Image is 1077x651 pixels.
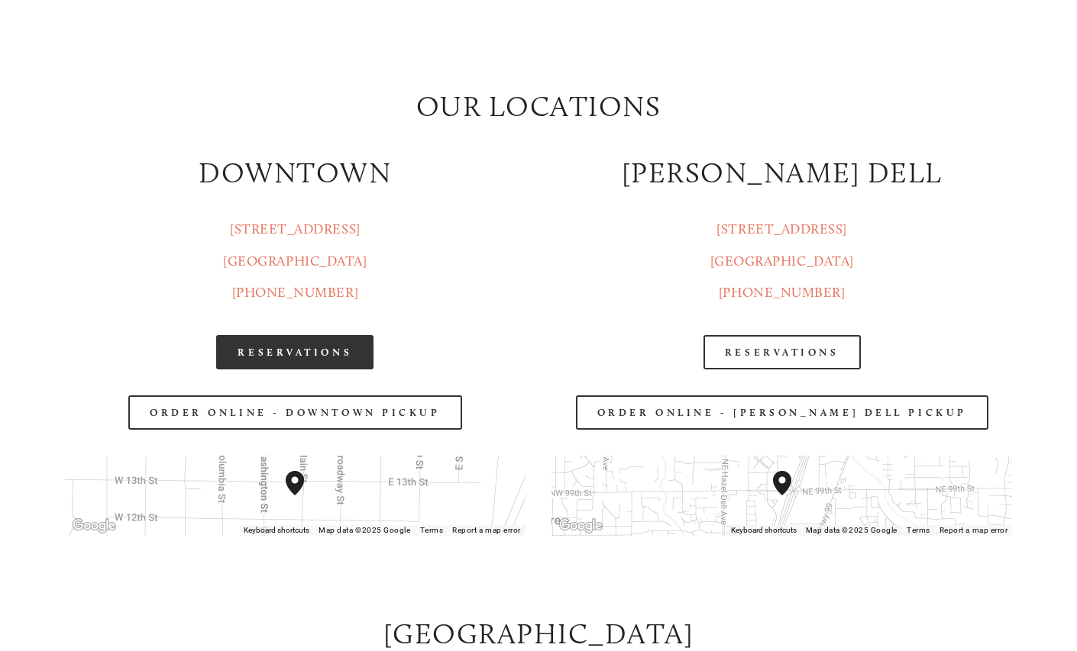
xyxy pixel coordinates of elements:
[703,335,861,369] a: Reservations
[806,526,897,534] span: Map data ©2025 Google
[773,471,810,520] div: Amaro's Table 816 Northeast 98th Circle Vancouver, WA, 98665, United States
[710,221,854,269] a: [STREET_ADDRESS][GEOGRAPHIC_DATA]
[244,525,309,536] button: Keyboard shortcuts
[308,86,768,126] h2: Our Locations
[731,525,797,536] button: Keyboard shortcuts
[232,284,359,301] a: [PHONE_NUMBER]
[555,516,606,536] a: Open this area in Google Maps (opens a new window)
[452,526,521,534] a: Report a map error
[65,153,526,192] h2: DOWNTOWN
[216,335,374,369] a: Reservations
[420,526,444,534] a: Terms
[555,516,606,536] img: Google
[69,516,119,536] img: Google
[128,395,462,430] a: Order Online - Downtown pickup
[286,471,322,520] div: Amaro's Table 1220 Main Street vancouver, United States
[940,526,1008,534] a: Report a map error
[907,526,930,534] a: Terms
[551,153,1012,192] h2: [PERSON_NAME] DELL
[719,284,846,301] a: [PHONE_NUMBER]
[319,526,410,534] span: Map data ©2025 Google
[576,395,988,430] a: Order Online - [PERSON_NAME] Dell Pickup
[223,221,367,269] a: [STREET_ADDRESS][GEOGRAPHIC_DATA]
[69,516,119,536] a: Open this area in Google Maps (opens a new window)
